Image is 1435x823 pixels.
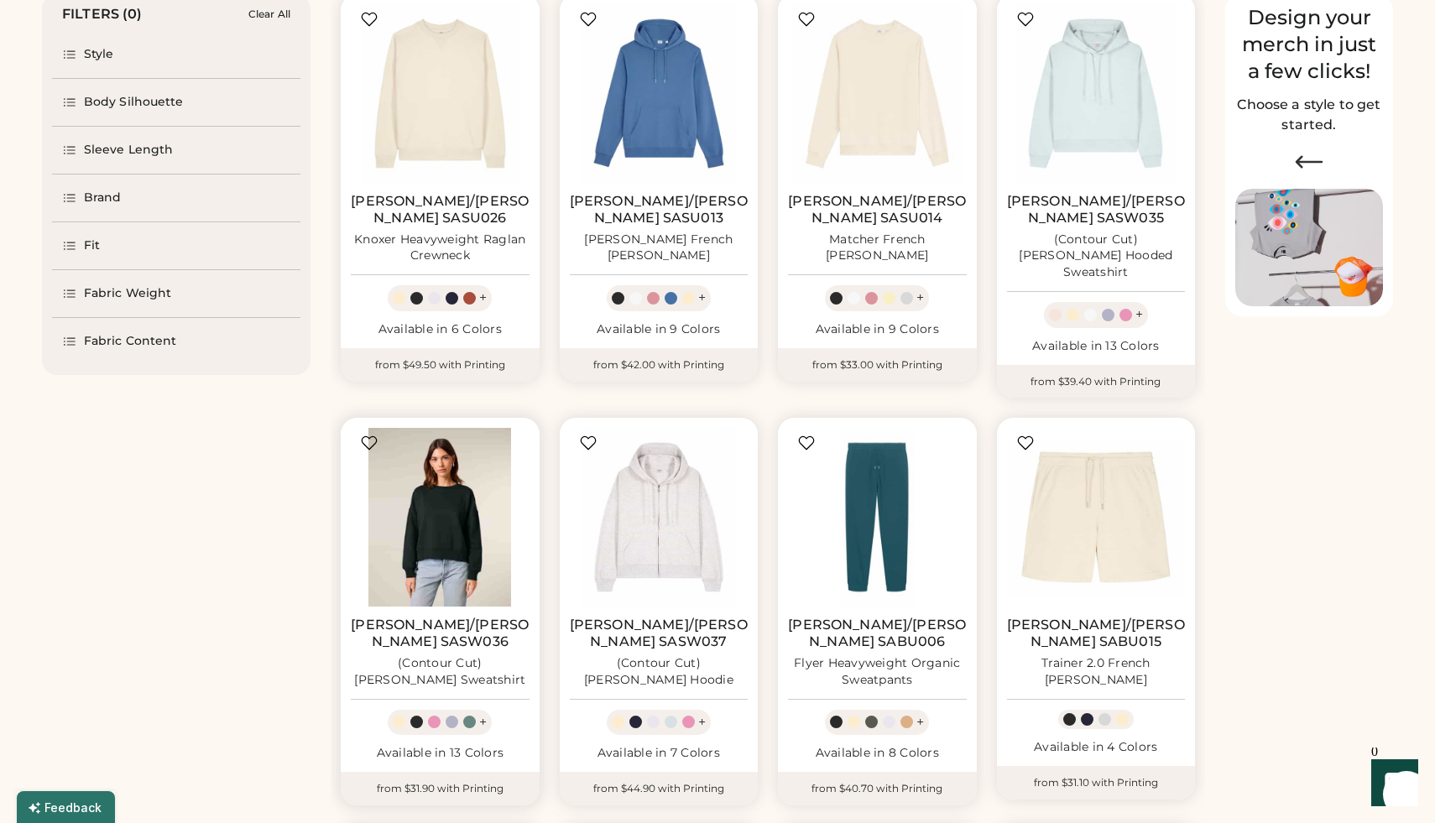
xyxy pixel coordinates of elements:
img: Stanley/Stella SASU014 Matcher French Terry Crewneck [788,4,967,183]
div: (Contour Cut) [PERSON_NAME] Sweatshirt [351,655,530,689]
div: FILTERS (0) [62,4,143,24]
div: Style [84,46,114,63]
div: Clear All [248,8,290,20]
div: + [916,289,924,307]
div: Available in 8 Colors [788,745,967,762]
div: from $31.10 with Printing [997,766,1196,800]
img: Stanley/Stella SASW037 (Contour Cut) Stella Ida Zipper Hoodie [570,428,749,607]
div: Fabric Weight [84,285,171,302]
div: Available in 13 Colors [1007,338,1186,355]
div: Trainer 2.0 French [PERSON_NAME] [1007,655,1186,689]
div: Knoxer Heavyweight Raglan Crewneck [351,232,530,265]
img: Stanley/Stella SABU015 Trainer 2.0 French Terry Shorts [1007,428,1186,607]
div: Available in 9 Colors [788,321,967,338]
div: Matcher French [PERSON_NAME] [788,232,967,265]
div: + [698,713,706,732]
div: (Contour Cut) [PERSON_NAME] Hoodie [570,655,749,689]
div: Fit [84,237,100,254]
a: [PERSON_NAME]/[PERSON_NAME] SASU013 [570,193,749,227]
div: from $31.90 with Printing [341,772,540,805]
div: Flyer Heavyweight Organic Sweatpants [788,655,967,689]
a: [PERSON_NAME]/[PERSON_NAME] SASW037 [570,617,749,650]
div: Sleeve Length [84,142,173,159]
a: [PERSON_NAME]/[PERSON_NAME] SABU015 [1007,617,1186,650]
div: from $39.40 with Printing [997,365,1196,398]
div: + [1135,305,1143,324]
div: from $44.90 with Printing [560,772,759,805]
div: [PERSON_NAME] French [PERSON_NAME] [570,232,749,265]
img: Stanley/Stella SASW036 (Contour Cut) Stella Alma Crewneck Sweatshirt [351,428,530,607]
a: [PERSON_NAME]/[PERSON_NAME] SASU026 [351,193,530,227]
div: from $40.70 with Printing [778,772,977,805]
div: + [698,289,706,307]
iframe: Front Chat [1355,747,1427,820]
a: [PERSON_NAME]/[PERSON_NAME] SASW036 [351,617,530,650]
a: [PERSON_NAME]/[PERSON_NAME] SABU006 [788,617,967,650]
div: Available in 9 Colors [570,321,749,338]
div: + [479,713,487,732]
img: Stanley/Stella SABU006 Flyer Heavyweight Organic Sweatpants [788,428,967,607]
h2: Choose a style to get started. [1235,95,1383,135]
a: [PERSON_NAME]/[PERSON_NAME] SASU014 [788,193,967,227]
div: Brand [84,190,122,206]
div: Available in 4 Colors [1007,739,1186,756]
div: from $49.50 with Printing [341,348,540,382]
img: Image of Lisa Congdon Eye Print on T-Shirt and Hat [1235,189,1383,307]
div: Available in 7 Colors [570,745,749,762]
div: Fabric Content [84,333,176,350]
div: from $33.00 with Printing [778,348,977,382]
div: Available in 13 Colors [351,745,530,762]
a: [PERSON_NAME]/[PERSON_NAME] SASW035 [1007,193,1186,227]
div: + [916,713,924,732]
img: Stanley/Stella SASU026 Knoxer Heavyweight Raglan Crewneck [351,4,530,183]
div: Available in 6 Colors [351,321,530,338]
div: Design your merch in just a few clicks! [1235,4,1383,85]
div: Body Silhouette [84,94,184,111]
div: (Contour Cut) [PERSON_NAME] Hooded Sweatshirt [1007,232,1186,282]
div: + [479,289,487,307]
img: Stanley/Stella SASW035 (Contour Cut) Stella Nora Hooded Sweatshirt [1007,4,1186,183]
img: Stanley/Stella SASU013 Archer French Terry Hoodie [570,4,749,183]
div: from $42.00 with Printing [560,348,759,382]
